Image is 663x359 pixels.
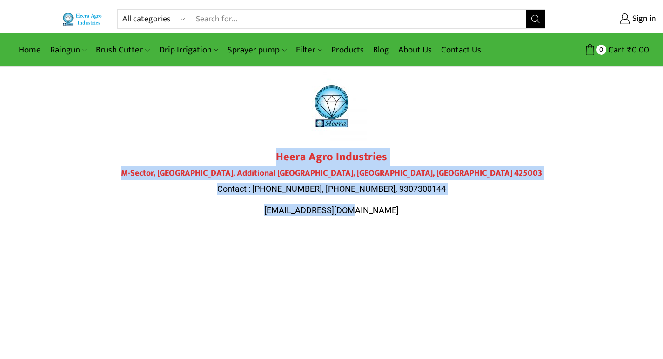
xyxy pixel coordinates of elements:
[627,43,649,57] bdi: 0.00
[368,39,394,61] a: Blog
[276,148,387,166] strong: Heera Agro Industries
[14,39,46,61] a: Home
[559,11,656,27] a: Sign in
[596,45,606,54] span: 0
[217,184,446,194] span: Contact : [PHONE_NUMBER], [PHONE_NUMBER], 9307300144
[436,39,486,61] a: Contact Us
[630,13,656,25] span: Sign in
[264,205,399,215] span: [EMAIL_ADDRESS][DOMAIN_NAME]
[394,39,436,61] a: About Us
[291,39,327,61] a: Filter
[327,39,368,61] a: Products
[46,39,91,61] a: Raingun
[297,72,367,141] img: heera-logo-1000
[154,39,223,61] a: Drip Irrigation
[606,44,625,56] span: Cart
[223,39,291,61] a: Sprayer pump
[191,10,527,28] input: Search for...
[91,39,154,61] a: Brush Cutter
[526,10,545,28] button: Search button
[555,41,649,59] a: 0 Cart ₹0.00
[71,169,592,179] h4: M-Sector, [GEOGRAPHIC_DATA], Additional [GEOGRAPHIC_DATA], [GEOGRAPHIC_DATA], [GEOGRAPHIC_DATA] 4...
[627,43,632,57] span: ₹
